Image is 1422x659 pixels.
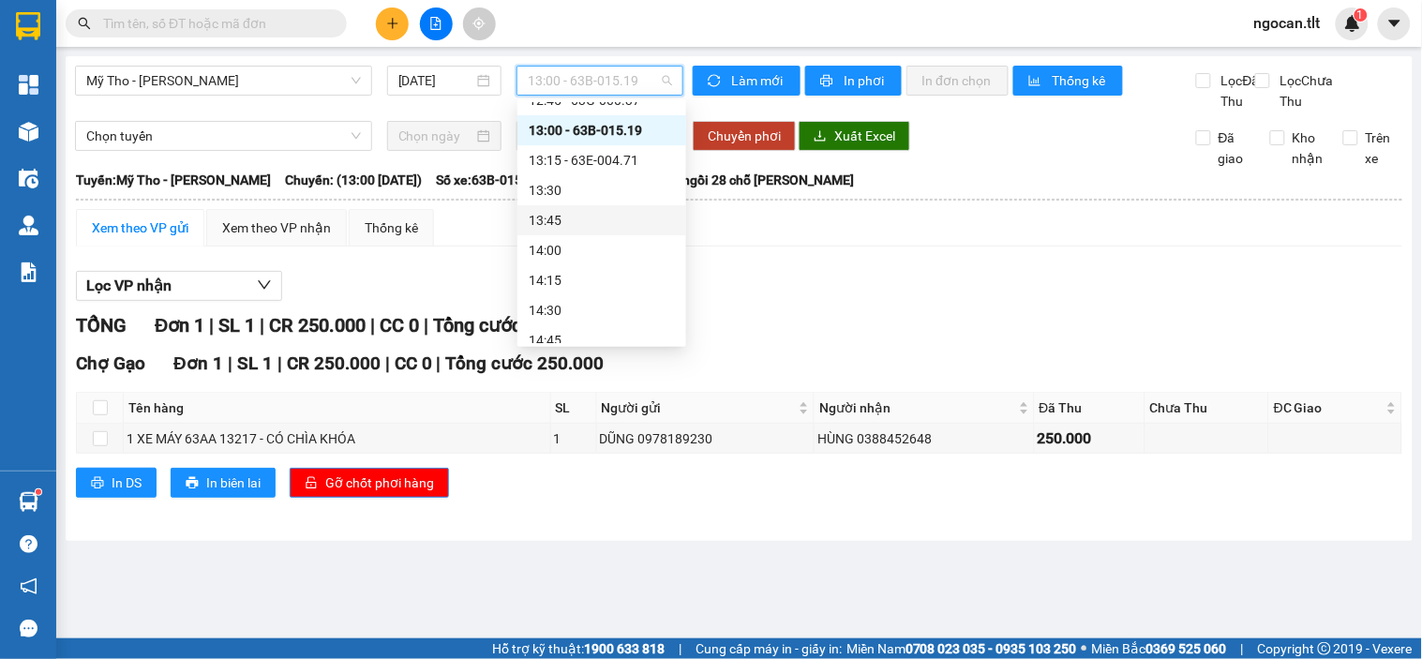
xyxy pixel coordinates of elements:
[1239,11,1336,35] span: ngocan.tlt
[305,476,318,491] span: unlock
[76,468,157,498] button: printerIn DS
[820,74,836,89] span: printer
[602,397,795,418] span: Người gửi
[1092,638,1227,659] span: Miền Bắc
[127,428,547,449] div: 1 XE MÁY 63AA 13217 - CÓ CHÌA KHÓA
[86,274,172,297] span: Lọc VP nhận
[86,67,361,95] span: Mỹ Tho - Hồ Chí Minh
[1274,397,1383,418] span: ĐC Giao
[380,314,419,337] span: CC 0
[103,13,324,34] input: Tìm tên, số ĐT hoặc mã đơn
[19,492,38,512] img: warehouse-icon
[269,314,366,337] span: CR 250.000
[529,300,675,321] div: 14:30
[78,17,91,30] span: search
[237,352,273,374] span: SL 1
[608,170,854,190] span: Loại xe: Ghế ngồi 28 chỗ [PERSON_NAME]
[395,352,432,374] span: CC 0
[76,172,271,187] b: Tuyến: Mỹ Tho - [PERSON_NAME]
[424,314,428,337] span: |
[19,262,38,282] img: solution-icon
[529,240,675,261] div: 14:00
[20,620,37,637] span: message
[1035,393,1145,424] th: Đã Thu
[529,270,675,291] div: 14:15
[584,641,665,656] strong: 1900 633 818
[19,122,38,142] img: warehouse-icon
[376,7,409,40] button: plus
[20,577,37,595] span: notification
[1013,66,1123,96] button: bar-chartThống kê
[19,169,38,188] img: warehouse-icon
[1355,8,1368,22] sup: 1
[16,12,40,40] img: logo-vxr
[1344,15,1361,32] img: icon-new-feature
[325,472,434,493] span: Gỡ chốt phơi hàng
[1214,70,1263,112] span: Lọc Đã Thu
[1052,70,1108,91] span: Thống kê
[260,314,264,337] span: |
[433,314,593,337] span: Tổng cước 250.000
[76,352,145,374] span: Chợ Gạo
[844,70,887,91] span: In phơi
[155,314,204,337] span: Đơn 1
[1145,393,1270,424] th: Chưa Thu
[92,217,188,238] div: Xem theo VP gửi
[600,428,811,449] div: DŨNG 0978189230
[186,476,199,491] span: printer
[529,180,675,201] div: 13:30
[171,468,276,498] button: printerIn biên lai
[834,126,895,146] span: Xuất Excel
[112,472,142,493] span: In DS
[551,393,597,424] th: SL
[472,17,486,30] span: aim
[708,74,724,89] span: sync
[228,352,232,374] span: |
[529,120,675,141] div: 13:00 - 63B-015.19
[814,129,827,144] span: download
[285,170,422,190] span: Chuyến: (13:00 [DATE])
[799,121,910,151] button: downloadXuất Excel
[436,170,541,190] span: Số xe: 63B-015.19
[463,7,496,40] button: aim
[529,330,675,351] div: 14:45
[86,122,361,150] span: Chọn tuyến
[370,314,375,337] span: |
[906,641,1077,656] strong: 0708 023 035 - 0935 103 250
[429,17,442,30] span: file-add
[386,17,399,30] span: plus
[679,638,681,659] span: |
[906,66,1009,96] button: In đơn chọn
[398,70,474,91] input: 11/08/2025
[257,277,272,292] span: down
[287,352,381,374] span: CR 250.000
[20,535,37,553] span: question-circle
[1028,74,1044,89] span: bar-chart
[10,134,417,184] div: Chợ Gạo
[693,121,796,151] button: Chuyển phơi
[290,468,449,498] button: unlockGỡ chốt phơi hàng
[437,352,442,374] span: |
[385,352,390,374] span: |
[696,638,842,659] span: Cung cấp máy in - giấy in:
[36,489,41,495] sup: 1
[1211,127,1256,169] span: Đã giao
[277,352,282,374] span: |
[76,271,282,301] button: Lọc VP nhận
[693,66,801,96] button: syncLàm mới
[1082,645,1087,652] span: ⚪️
[846,638,1077,659] span: Miền Nam
[209,314,214,337] span: |
[206,472,261,493] span: In biên lai
[1378,7,1411,40] button: caret-down
[398,126,474,146] input: Chọn ngày
[222,217,331,238] div: Xem theo VP nhận
[124,393,551,424] th: Tên hàng
[1273,70,1344,112] span: Lọc Chưa Thu
[76,314,127,337] span: TỔNG
[1038,427,1142,450] div: 250.000
[529,210,675,231] div: 13:45
[91,476,104,491] span: printer
[218,314,255,337] span: SL 1
[819,397,1014,418] span: Người nhận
